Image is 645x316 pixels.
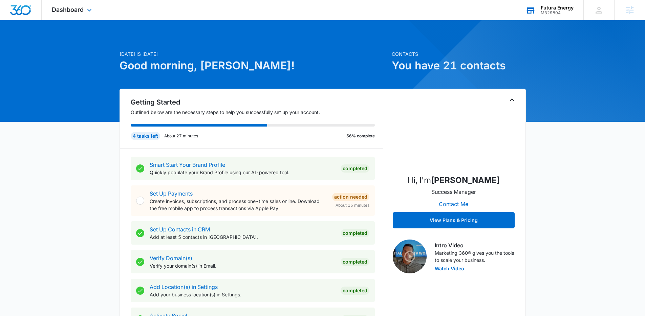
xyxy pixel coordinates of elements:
[164,133,198,139] p: About 27 minutes
[541,10,574,15] div: account id
[150,284,218,290] a: Add Location(s) in Settings
[332,193,369,201] div: Action Needed
[150,198,327,212] p: Create invoices, subscriptions, and process one-time sales online. Download the free mobile app t...
[346,133,375,139] p: 56% complete
[341,164,369,173] div: Completed
[392,58,526,74] h1: You have 21 contacts
[120,58,388,74] h1: Good morning, [PERSON_NAME]!
[341,229,369,237] div: Completed
[341,287,369,295] div: Completed
[131,109,383,116] p: Outlined below are the necessary steps to help you successfully set up your account.
[341,258,369,266] div: Completed
[431,188,476,196] p: Success Manager
[393,240,427,273] img: Intro Video
[336,202,369,208] span: About 15 minutes
[420,101,488,169] img: Kenzie Ryan
[131,97,383,107] h2: Getting Started
[120,50,388,58] p: [DATE] is [DATE]
[150,190,193,197] a: Set Up Payments
[432,196,475,212] button: Contact Me
[150,233,335,241] p: Add at least 5 contacts in [GEOGRAPHIC_DATA].
[393,212,515,228] button: View Plans & Pricing
[150,169,335,176] p: Quickly populate your Brand Profile using our AI-powered tool.
[435,249,515,264] p: Marketing 360® gives you the tools to scale your business.
[541,5,574,10] div: account name
[150,161,225,168] a: Smart Start Your Brand Profile
[52,6,84,13] span: Dashboard
[150,255,192,262] a: Verify Domain(s)
[407,174,500,186] p: Hi, I'm
[435,266,464,271] button: Watch Video
[150,291,335,298] p: Add your business location(s) in Settings.
[431,175,500,185] strong: [PERSON_NAME]
[150,262,335,269] p: Verify your domain(s) in Email.
[435,241,515,249] h3: Intro Video
[131,132,160,140] div: 4 tasks left
[150,226,210,233] a: Set Up Contacts in CRM
[392,50,526,58] p: Contacts
[508,96,516,104] button: Toggle Collapse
